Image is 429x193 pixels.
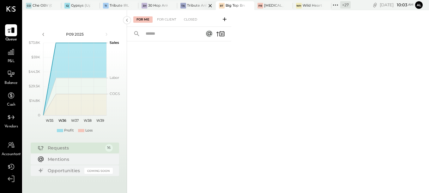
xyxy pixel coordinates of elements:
div: Tribute IRL [110,3,129,8]
div: TI [103,3,109,9]
text: 0 [38,113,40,117]
text: $44.3K [28,69,40,74]
div: Che OBV (Che OBV LLC) - Ignite [33,3,52,8]
div: Tribute Ankeny [187,3,206,8]
text: $59K [31,55,40,59]
div: G( [64,3,70,9]
div: PB [257,3,263,9]
a: Queue [0,24,22,43]
text: Sales [110,40,119,45]
div: Big Top Brewing [226,3,245,8]
div: + 27 [340,1,351,9]
div: Closed [181,16,200,23]
span: Queue [5,37,17,43]
a: Accountant [0,139,22,157]
text: $29.5K [29,84,40,88]
a: Cash [0,90,22,108]
div: Mentions [48,156,110,162]
div: BT [219,3,225,9]
text: Labor [110,75,119,80]
div: P09 2025 [48,32,102,37]
div: 3H [142,3,147,9]
text: W39 [96,118,104,123]
span: Tasks [7,173,15,179]
div: [DATE] [380,2,414,8]
div: WH [296,3,302,9]
div: CO [26,3,32,9]
a: Tasks [0,161,22,179]
div: Coming Soon [84,168,113,174]
span: Vendors [4,124,18,130]
div: For Me [133,16,153,23]
text: $14.8K [29,98,40,103]
span: am [408,3,414,7]
text: W38 [83,118,91,123]
text: $73.8K [29,40,40,45]
span: 10 : 03 [395,2,407,8]
div: Loss [85,128,93,133]
div: Profit [64,128,74,133]
div: copy link [372,2,378,8]
text: COGS [110,91,120,96]
text: W37 [71,118,79,123]
span: Accountant [2,152,21,157]
div: TA [180,3,186,9]
div: Gypsys (Up Cincinnati LLC) - Ignite [71,3,90,8]
div: [MEDICAL_DATA] (JSI LLC) - Ignite [264,3,283,8]
text: W36 [58,118,66,123]
text: W35 [46,118,53,123]
span: P&L [8,59,15,64]
a: Vendors [0,111,22,130]
div: 30 Hop Ankeny [148,3,167,8]
a: P&L [0,46,22,64]
span: Balance [4,80,18,86]
span: Cash [7,102,15,108]
div: Requests [48,145,102,151]
div: Opportunities [48,167,81,174]
button: Al [415,1,423,9]
div: Wild Heart Brewing Company [303,3,322,8]
div: For Client [154,16,179,23]
div: 16 [105,144,113,152]
a: Balance [0,68,22,86]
